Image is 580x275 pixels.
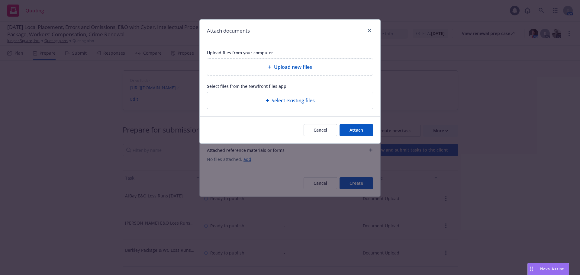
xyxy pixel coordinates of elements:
button: Cancel [304,124,337,136]
div: Upload new files [207,58,373,76]
div: Select existing files [207,92,373,109]
span: Upload files from your computer [207,50,373,56]
span: Select existing files [272,97,315,104]
div: Drag to move [528,263,535,275]
span: Cancel [314,127,327,133]
button: Nova Assist [527,263,569,275]
button: Attach [340,124,373,136]
span: Select files from the Newfront files app [207,83,373,89]
h1: Attach documents [207,27,250,35]
a: close [366,27,373,34]
span: Nova Assist [540,266,564,271]
span: Upload new files [274,63,312,71]
span: Attach [350,127,363,133]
